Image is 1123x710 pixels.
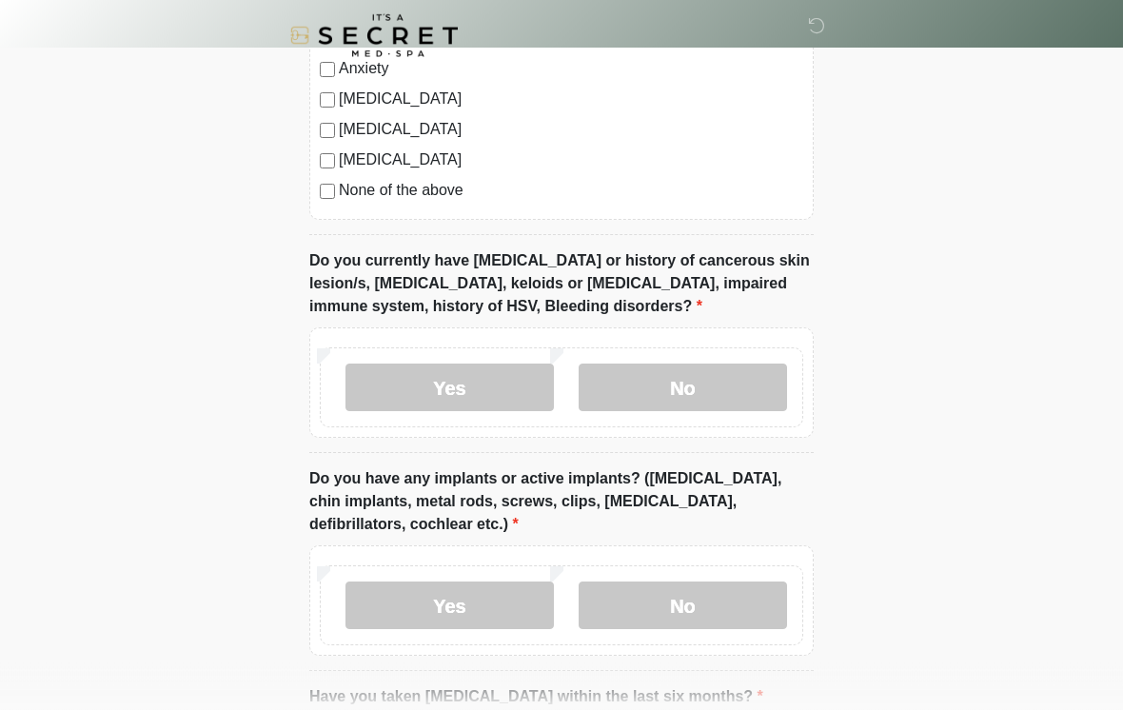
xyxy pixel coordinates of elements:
label: None of the above [339,180,803,203]
label: No [579,582,787,630]
img: It's A Secret Med Spa Logo [290,14,458,57]
label: [MEDICAL_DATA] [339,89,803,111]
label: No [579,365,787,412]
input: [MEDICAL_DATA] [320,93,335,108]
label: Have you taken [MEDICAL_DATA] within the last six months? [309,686,763,709]
label: Do you have any implants or active implants? ([MEDICAL_DATA], chin implants, metal rods, screws, ... [309,468,814,537]
label: [MEDICAL_DATA] [339,119,803,142]
input: None of the above [320,185,335,200]
label: Yes [345,582,554,630]
label: Do you currently have [MEDICAL_DATA] or history of cancerous skin lesion/s, [MEDICAL_DATA], keloi... [309,250,814,319]
label: Yes [345,365,554,412]
label: [MEDICAL_DATA] [339,149,803,172]
input: [MEDICAL_DATA] [320,154,335,169]
input: [MEDICAL_DATA] [320,124,335,139]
